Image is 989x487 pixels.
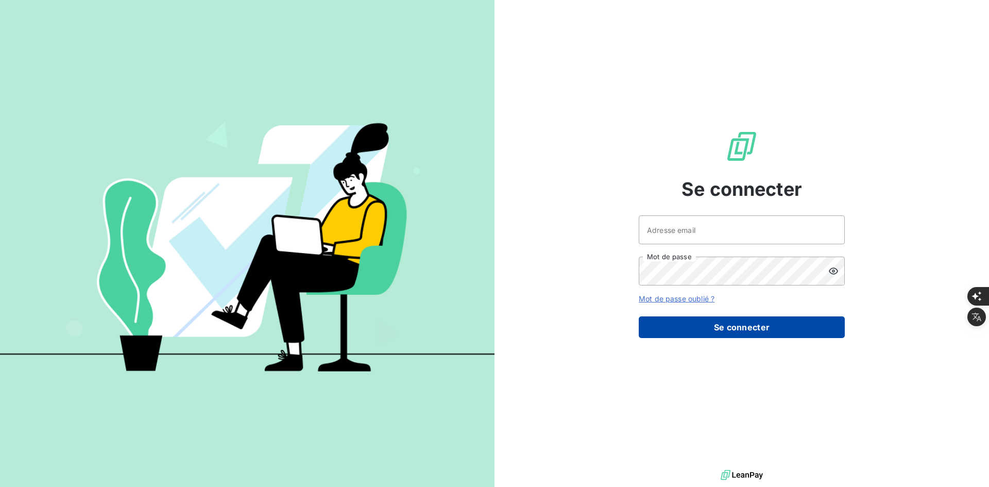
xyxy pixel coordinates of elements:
input: placeholder [639,215,845,244]
img: logo [721,467,763,483]
a: Mot de passe oublié ? [639,294,714,303]
img: Logo LeanPay [725,130,758,163]
span: Se connecter [681,175,802,203]
button: Se connecter [639,316,845,338]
